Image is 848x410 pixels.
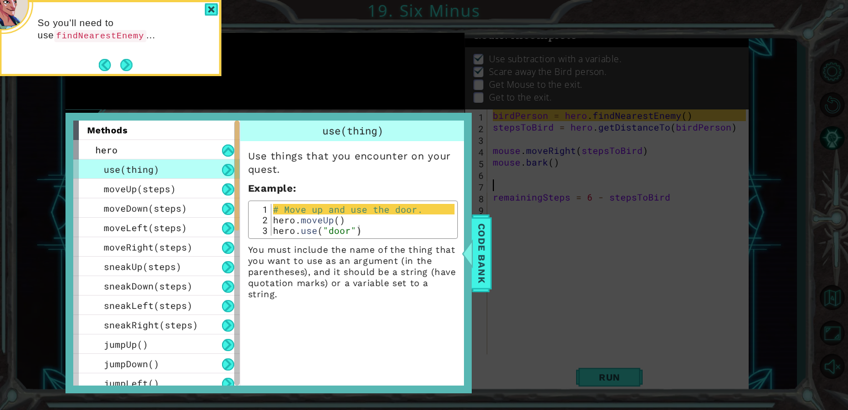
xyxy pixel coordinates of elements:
strong: : [248,182,296,194]
div: 1 [251,204,271,214]
span: moveDown(steps) [104,202,187,214]
span: jumpDown() [104,358,159,369]
div: 3 [251,225,271,236]
span: Example [248,182,293,194]
span: moveRight(steps) [104,241,193,253]
div: 2 [251,214,271,225]
button: Back [99,59,120,71]
p: So you'll need to use ... [38,17,211,42]
p: You must include the name of the thing that you want to use as an argument (in the parentheses), ... [248,244,458,300]
div: use(thing) [240,121,466,141]
span: use(thing) [104,163,159,175]
div: methods [73,121,240,140]
span: jumpLeft() [104,377,159,389]
span: sneakLeft(steps) [104,299,193,311]
code: findNearestEnemy [54,30,146,42]
span: hero [95,144,118,156]
span: moveUp(steps) [104,183,176,194]
span: sneakDown(steps) [104,280,193,292]
button: Next [120,59,133,71]
p: Use things that you encounter on your quest. [248,149,458,176]
span: Code Bank [473,219,491,287]
span: sneakRight(steps) [104,319,198,331]
span: jumpUp() [104,338,148,350]
span: methods [87,125,128,136]
span: use(thing) [322,124,383,137]
span: moveLeft(steps) [104,222,187,233]
span: sneakUp(steps) [104,261,181,272]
